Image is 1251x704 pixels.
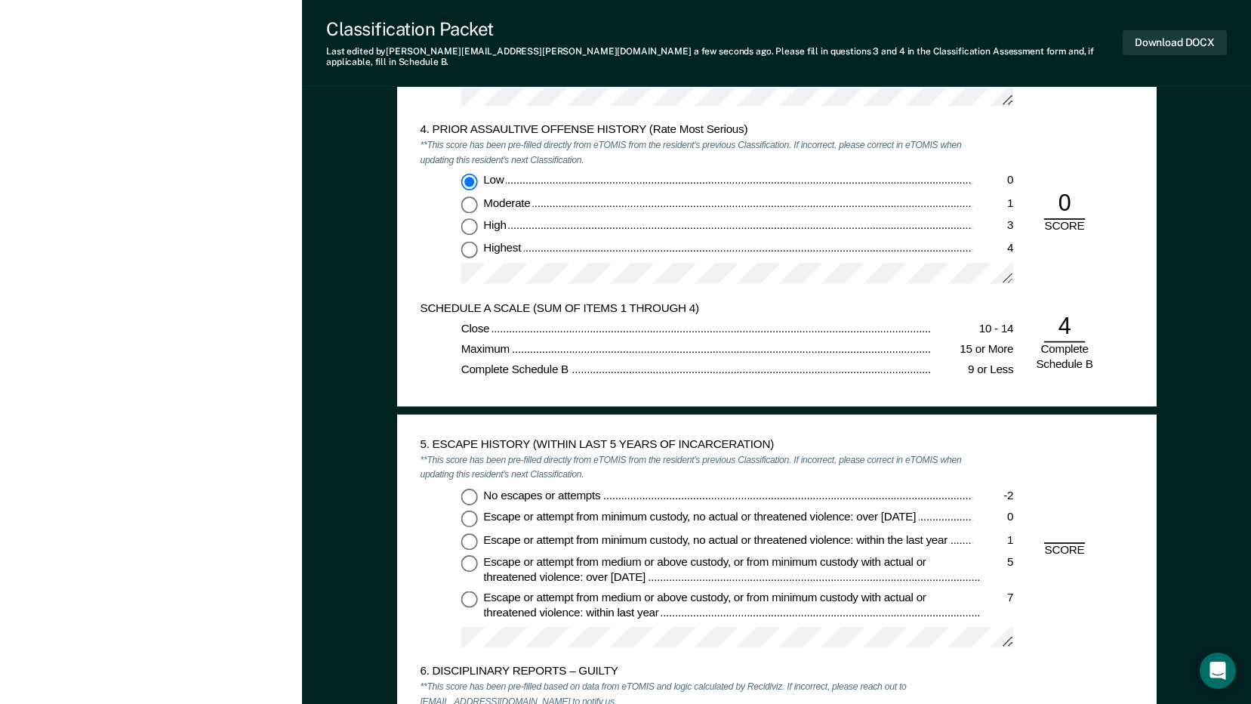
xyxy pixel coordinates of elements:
div: Complete Schedule B [1034,343,1095,373]
button: Download DOCX [1123,30,1227,55]
span: High [483,218,508,231]
span: Close [461,321,491,334]
span: Highest [483,240,523,253]
input: Low0 [461,173,477,190]
input: Highest4 [461,240,477,257]
span: Moderate [483,196,532,208]
span: Maximum [461,342,511,355]
div: 5. ESCAPE HISTORY (WITHIN LAST 5 YEARS OF INCARCERATION) [420,437,972,452]
div: 10 - 14 [932,321,1013,336]
div: 0 [972,511,1013,526]
div: SCORE [1034,220,1095,235]
div: 15 or More [932,342,1013,357]
input: Escape or attempt from medium or above custody, or from minimum custody with actual or threatened... [461,591,477,607]
input: Escape or attempt from minimum custody, no actual or threatened violence: within the last year1 [461,533,477,549]
span: Escape or attempt from minimum custody, no actual or threatened violence: over [DATE] [483,511,918,523]
span: Complete Schedule B [461,363,570,375]
input: No escapes or attempts-2 [461,488,477,505]
div: 0 [1044,189,1085,220]
div: 9 or Less [932,363,1013,378]
em: **This score has been pre-filled directly from eTOMIS from the resident's previous Classification... [420,139,961,165]
span: a few seconds ago [694,46,772,57]
div: 1 [972,533,1013,548]
input: Escape or attempt from minimum custody, no actual or threatened violence: over [DATE]0 [461,511,477,527]
span: Escape or attempt from medium or above custody, or from minimum custody with actual or threatened... [483,591,926,619]
div: 0 [972,173,1013,188]
span: Escape or attempt from minimum custody, no actual or threatened violence: within the last year [483,533,950,545]
span: Low [483,173,506,186]
input: Moderate1 [461,196,477,212]
div: 3 [972,218,1013,233]
div: 7 [981,591,1013,606]
span: Escape or attempt from medium or above custody, or from minimum custody with actual or threatened... [483,555,926,583]
span: No escapes or attempts [483,488,602,501]
div: 5 [980,555,1013,570]
div: SCORE [1034,544,1095,559]
div: 6. DISCIPLINARY REPORTS – GUILTY [420,664,972,679]
div: 4. PRIOR ASSAULTIVE OFFENSE HISTORY (Rate Most Serious) [420,122,972,137]
em: **This score has been pre-filled directly from eTOMIS from the resident's previous Classification... [420,454,961,480]
div: Classification Packet [326,18,1123,40]
div: Last edited by [PERSON_NAME][EMAIL_ADDRESS][PERSON_NAME][DOMAIN_NAME] . Please fill in questions ... [326,46,1123,68]
div: -2 [972,488,1013,503]
div: SCHEDULE A SCALE (SUM OF ITEMS 1 THROUGH 4) [420,301,972,316]
div: 4 [972,240,1013,255]
div: 1 [972,196,1013,211]
input: Escape or attempt from medium or above custody, or from minimum custody with actual or threatened... [461,555,477,572]
div: Open Intercom Messenger [1200,653,1236,689]
div: 4 [1044,311,1085,342]
input: High3 [461,218,477,235]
